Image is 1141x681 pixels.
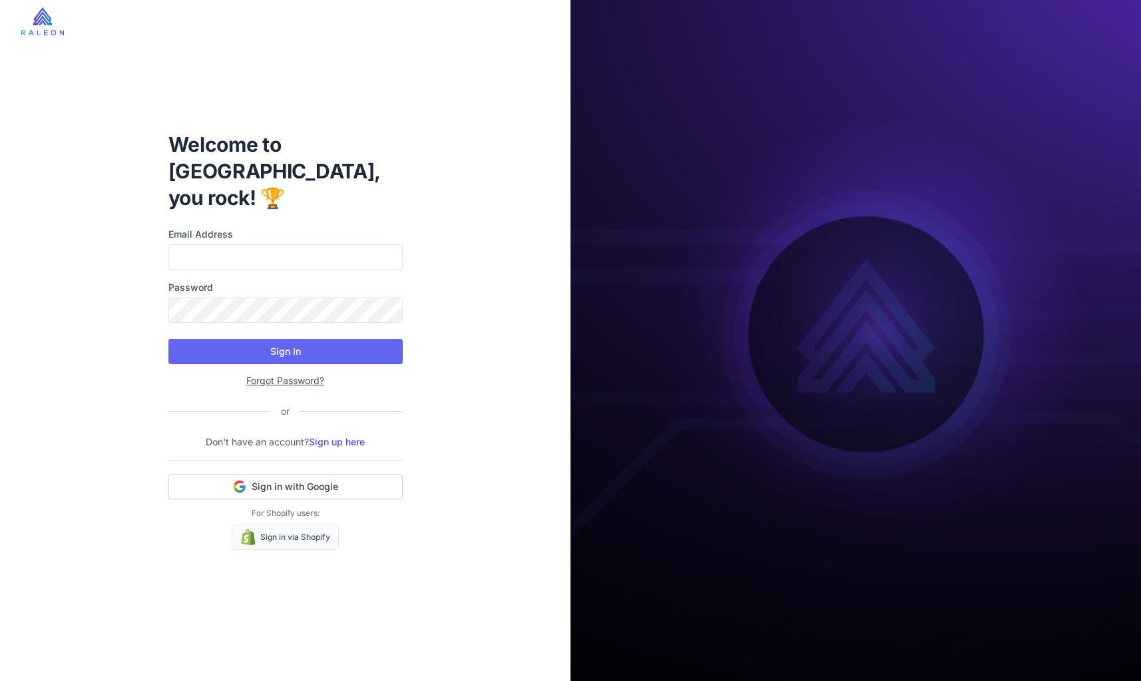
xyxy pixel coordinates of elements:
a: Forgot Password? [246,375,324,386]
label: Password [168,280,403,295]
span: Sign in with Google [252,480,338,493]
p: Don't have an account? [168,435,403,449]
p: For Shopify users: [168,507,403,519]
a: Sign up here [309,436,365,447]
button: Sign in with Google [168,474,403,499]
a: Sign in via Shopify [232,525,339,550]
h1: Welcome to [GEOGRAPHIC_DATA], you rock! 🏆 [168,131,403,211]
button: Sign In [168,339,403,364]
label: Email Address [168,227,403,242]
div: or [270,404,300,419]
img: raleon-logo-whitebg.9aac0268.jpg [21,7,64,35]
